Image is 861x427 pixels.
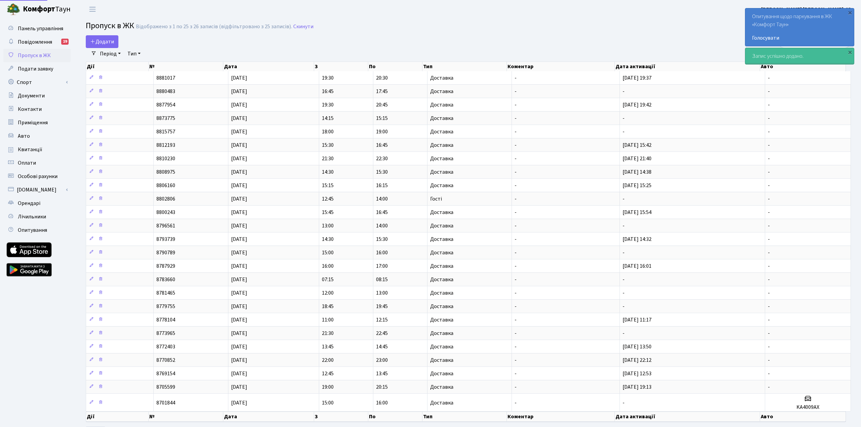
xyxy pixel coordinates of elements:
span: Пропуск в ЖК [86,20,134,32]
th: З [314,62,368,71]
a: Період [97,48,123,59]
span: [DATE] [231,168,247,176]
span: 12:00 [322,289,334,297]
span: 19:45 [376,303,388,310]
span: Таун [23,4,71,15]
a: Квитанції [3,143,71,156]
span: - [515,262,517,270]
span: [DATE] [231,236,247,243]
span: Доставка [430,357,453,363]
span: 8802806 [156,195,175,203]
span: Доставка [430,237,453,242]
span: Доставка [430,75,453,81]
span: 20:45 [376,101,388,109]
span: Документи [18,92,45,99]
span: [DATE] [231,115,247,122]
span: 14:15 [322,115,334,122]
span: - [623,289,625,297]
span: 8779755 [156,303,175,310]
span: 15:30 [376,236,388,243]
span: 15:15 [376,115,388,122]
span: - [515,88,517,95]
span: Доставка [430,304,453,309]
span: 21:30 [322,330,334,337]
span: Доставка [430,400,453,405]
span: Орендарі [18,200,40,207]
span: - [515,115,517,122]
span: [DATE] 14:32 [623,236,651,243]
span: - [515,74,517,82]
span: [DATE] 15:42 [623,141,651,149]
span: - [768,249,770,256]
span: - [515,195,517,203]
th: Коментар [507,62,615,71]
span: 8808975 [156,168,175,176]
span: - [515,276,517,283]
span: - [623,249,625,256]
th: Авто [760,412,846,422]
th: № [149,62,223,71]
th: Дата активації [615,62,760,71]
a: Оплати [3,156,71,170]
span: - [623,88,625,95]
span: - [515,289,517,297]
span: Доставка [430,344,453,349]
span: - [768,316,770,324]
span: 19:00 [376,128,388,135]
span: - [623,330,625,337]
span: - [768,182,770,189]
span: 16:45 [376,141,388,149]
span: 14:45 [376,343,388,350]
span: [DATE] [231,222,247,229]
span: - [515,128,517,135]
span: [DATE] [231,128,247,135]
span: - [768,88,770,95]
span: Доставка [430,250,453,255]
span: [DATE] [231,195,247,203]
span: [DATE] [231,209,247,216]
th: Дата активації [615,412,760,422]
a: Особові рахунки [3,170,71,183]
span: [DATE] [231,383,247,391]
span: - [768,289,770,297]
a: Додати [86,35,118,48]
span: Доставка [430,371,453,376]
a: Опитування [3,223,71,237]
img: logo.png [7,3,20,16]
span: [DATE] 19:13 [623,383,651,391]
th: По [368,62,422,71]
span: [DATE] 15:54 [623,209,651,216]
a: Подати заявку [3,62,71,76]
span: 8778104 [156,316,175,324]
span: - [515,399,517,407]
a: Спорт [3,76,71,89]
span: - [515,330,517,337]
span: - [768,195,770,203]
th: Дії [86,412,149,422]
span: 8796561 [156,222,175,229]
span: 12:45 [322,195,334,203]
th: З [314,412,368,422]
span: [DATE] [231,155,247,162]
span: Доставка [430,102,453,108]
span: 8815757 [156,128,175,135]
span: 19:00 [322,383,334,391]
span: [DATE] 14:38 [623,168,651,176]
span: 8773965 [156,330,175,337]
th: Авто [760,62,846,71]
span: Лічильники [18,213,46,220]
span: 8881017 [156,74,175,82]
span: Опитування [18,226,47,234]
a: Документи [3,89,71,102]
span: Доставка [430,129,453,134]
span: 17:45 [376,88,388,95]
span: [DATE] [231,182,247,189]
th: По [368,412,422,422]
span: - [515,383,517,391]
span: - [768,141,770,149]
span: - [623,276,625,283]
span: [DATE] [231,249,247,256]
span: 8787929 [156,262,175,270]
span: 8783660 [156,276,175,283]
span: 15:30 [322,141,334,149]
